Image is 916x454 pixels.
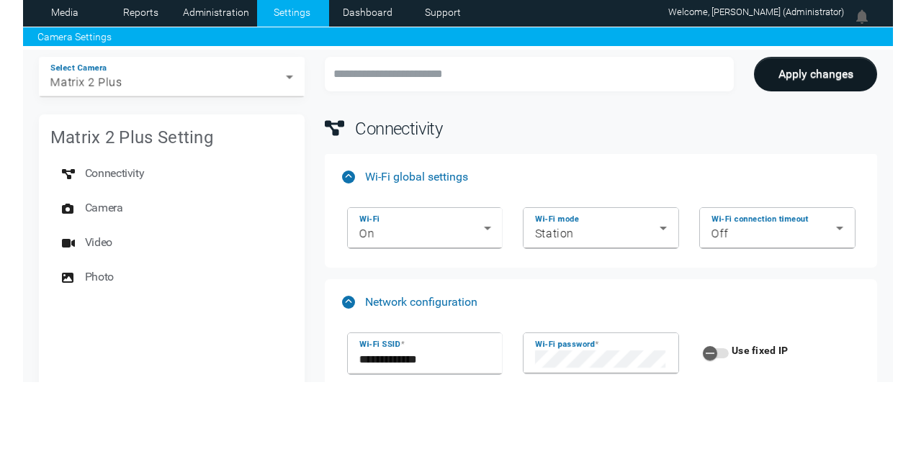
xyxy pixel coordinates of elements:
[853,8,871,25] img: bell24.png
[333,1,403,23] a: Dashboard
[30,1,100,23] a: Media
[85,194,123,222] span: Camera
[408,1,478,23] a: Support
[50,63,107,73] mat-label: Select Camera
[85,228,112,257] span: Video
[257,1,327,23] a: Settings
[85,159,144,188] span: Connectivity
[106,1,176,23] a: Reports
[181,1,251,23] a: Administration
[50,126,213,149] mat-card-title: Matrix 2 Plus Setting
[37,29,112,45] a: Camera Settings
[85,263,114,291] span: Photo
[668,6,844,17] span: Welcome, [PERSON_NAME] (Administrator)
[50,76,122,89] span: Matrix 2 Plus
